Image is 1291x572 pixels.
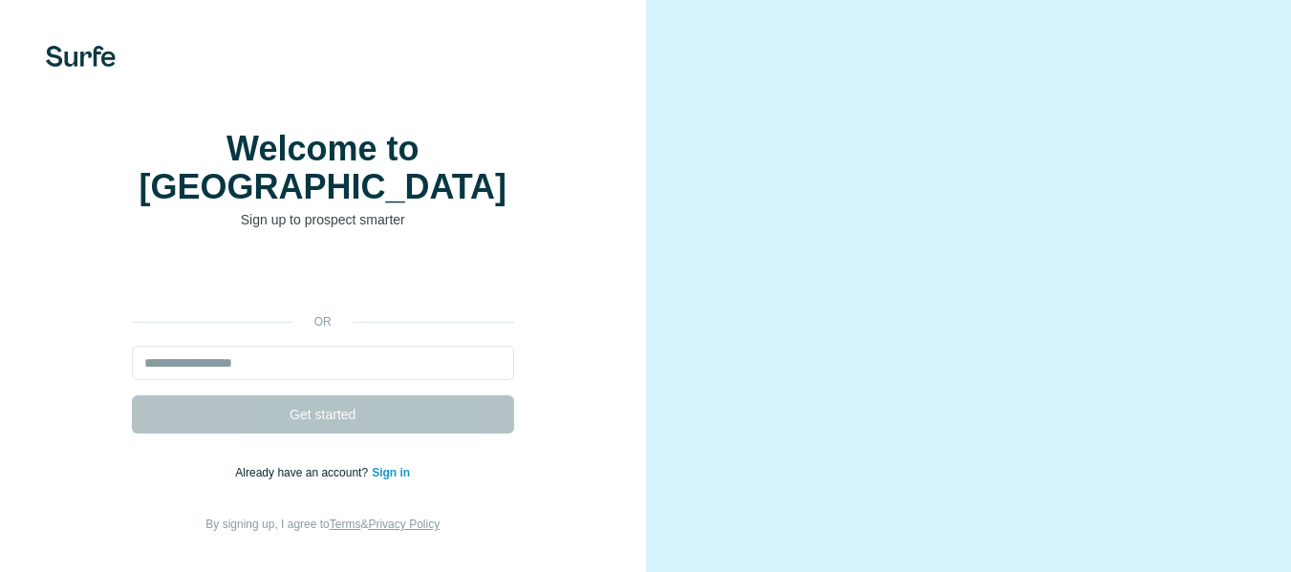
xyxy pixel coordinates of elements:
a: Privacy Policy [368,518,440,531]
a: Terms [330,518,361,531]
iframe: Sign in with Google Button [122,258,524,300]
a: Sign in [372,466,410,479]
p: or [292,313,354,330]
p: Sign up to prospect smarter [132,210,514,229]
img: Surfe's logo [46,46,116,67]
h1: Welcome to [GEOGRAPHIC_DATA] [132,130,514,206]
span: Already have an account? [235,466,372,479]
span: By signing up, I agree to & [205,518,440,531]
